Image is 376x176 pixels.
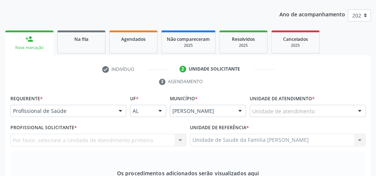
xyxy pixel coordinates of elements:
[74,36,88,42] span: Na fila
[170,93,198,105] label: Município
[167,36,210,42] span: Não compareceram
[252,107,315,115] span: Unidade de atendimento
[25,35,33,43] div: person_add
[133,107,151,115] span: AL
[189,66,240,72] div: Unidade solicitante
[179,66,186,72] div: 2
[232,36,255,42] span: Resolvidos
[277,43,314,48] div: 2025
[225,43,262,48] div: 2025
[250,93,315,105] label: Unidade de atendimento
[10,45,48,50] div: Nova marcação
[130,93,139,105] label: UF
[283,36,308,42] span: Cancelados
[121,36,146,42] span: Agendados
[190,122,249,134] label: Unidade de referência
[279,9,345,19] p: Ano de acompanhamento
[172,107,231,115] span: [PERSON_NAME]
[10,93,43,105] label: Requerente
[10,122,77,134] label: Profissional Solicitante
[167,43,210,48] div: 2025
[13,107,111,115] span: Profissional de Saúde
